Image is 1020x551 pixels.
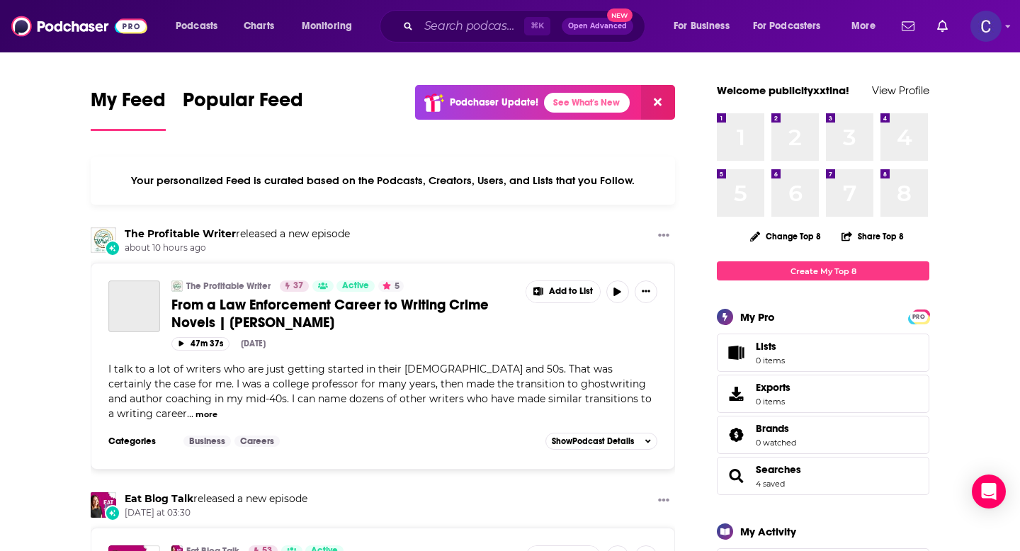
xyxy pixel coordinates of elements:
a: Exports [717,375,929,413]
button: Share Top 8 [841,222,905,250]
img: Podchaser - Follow, Share and Rate Podcasts [11,13,147,40]
p: Podchaser Update! [450,96,538,108]
button: Show profile menu [970,11,1002,42]
div: My Pro [740,310,775,324]
span: More [851,16,875,36]
span: Charts [244,16,274,36]
a: Brands [722,425,750,445]
span: For Business [674,16,730,36]
a: 37 [280,280,309,292]
a: My Feed [91,88,166,131]
a: Lists [717,334,929,372]
a: 0 watched [756,438,796,448]
button: open menu [292,15,370,38]
div: Open Intercom Messenger [972,475,1006,509]
a: PRO [910,311,927,322]
a: 4 saved [756,479,785,489]
img: The Profitable Writer [91,227,116,253]
span: Logged in as publicityxxtina [970,11,1002,42]
button: 47m 37s [171,337,229,351]
img: The Profitable Writer [171,280,183,292]
div: [DATE] [241,339,266,348]
a: The Profitable Writer [186,280,271,292]
button: Open AdvancedNew [562,18,633,35]
span: Active [342,279,369,293]
span: ⌘ K [524,17,550,35]
button: open menu [166,15,236,38]
span: 0 items [756,397,790,407]
span: From a Law Enforcement Career to Writing Crime Novels | [PERSON_NAME] [171,296,489,331]
span: Searches [717,457,929,495]
a: From a Law Enforcement Career to Writing Crime Novels | Patrick O'Donnell [108,280,160,332]
div: My Activity [740,525,796,538]
span: Open Advanced [568,23,627,30]
h3: Categories [108,436,172,447]
button: Show More Button [652,227,675,245]
div: Your personalized Feed is curated based on the Podcasts, Creators, Users, and Lists that you Follow. [91,157,675,205]
span: Exports [756,381,790,394]
a: Charts [234,15,283,38]
span: Podcasts [176,16,217,36]
a: Business [183,436,231,447]
input: Search podcasts, credits, & more... [419,15,524,38]
span: Monitoring [302,16,352,36]
span: Lists [756,340,785,353]
button: more [195,409,217,421]
button: Change Top 8 [742,227,829,245]
span: Add to List [549,286,593,297]
a: Active [336,280,375,292]
span: ... [187,407,193,420]
span: Brands [717,416,929,454]
button: Show More Button [526,281,600,302]
span: 0 items [756,356,785,365]
a: See What's New [544,93,630,113]
button: Show More Button [652,492,675,510]
a: Searches [722,466,750,486]
a: Brands [756,422,796,435]
a: Searches [756,463,801,476]
a: The Profitable Writer [125,227,236,240]
a: Careers [234,436,280,447]
span: Show Podcast Details [552,436,634,446]
button: ShowPodcast Details [545,433,657,450]
span: PRO [910,312,927,322]
img: User Profile [970,11,1002,42]
button: open menu [664,15,747,38]
button: Show More Button [635,280,657,303]
h3: released a new episode [125,227,350,241]
span: [DATE] at 03:30 [125,507,307,519]
span: Exports [722,384,750,404]
a: From a Law Enforcement Career to Writing Crime Novels | [PERSON_NAME] [171,296,516,331]
button: open menu [841,15,893,38]
a: Show notifications dropdown [931,14,953,38]
img: Eat Blog Talk [91,492,116,518]
button: 5 [378,280,404,292]
a: Welcome publicityxxtina! [717,84,849,97]
a: Eat Blog Talk [125,492,193,505]
span: Lists [722,343,750,363]
span: Popular Feed [183,88,303,120]
a: Show notifications dropdown [896,14,920,38]
a: Popular Feed [183,88,303,131]
span: about 10 hours ago [125,242,350,254]
h3: released a new episode [125,492,307,506]
a: Create My Top 8 [717,261,929,280]
span: My Feed [91,88,166,120]
span: For Podcasters [753,16,821,36]
span: 37 [293,279,303,293]
button: open menu [744,15,841,38]
a: View Profile [872,84,929,97]
div: New Episode [105,505,120,521]
div: New Episode [105,240,120,256]
span: Brands [756,422,789,435]
span: Lists [756,340,776,353]
span: I talk to a lot of writers who are just getting started in their [DEMOGRAPHIC_DATA] and 50s. That... [108,363,652,420]
span: New [607,8,633,22]
div: Search podcasts, credits, & more... [393,10,659,42]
